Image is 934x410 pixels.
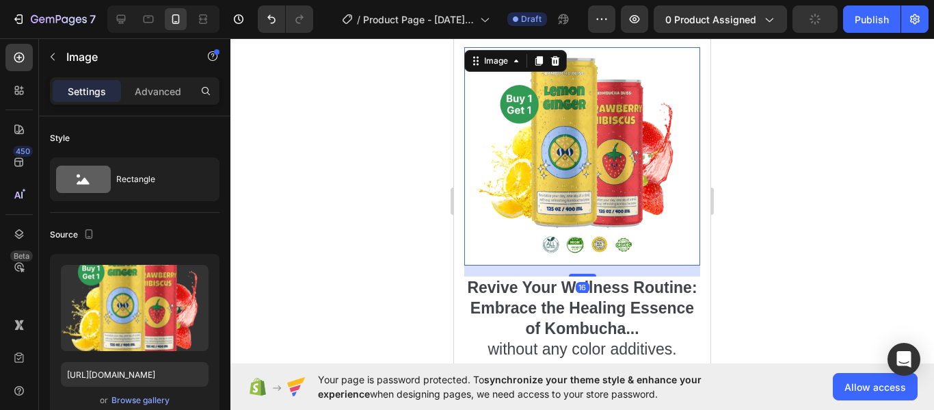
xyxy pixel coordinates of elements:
[844,380,906,394] span: Allow access
[90,11,96,27] p: 7
[654,5,787,33] button: 0 product assigned
[50,132,70,144] div: Style
[116,164,200,195] div: Rectangle
[454,38,710,363] iframe: Design area
[363,12,475,27] span: Product Page - [DATE] 11:49:22
[61,265,209,351] img: preview-image
[135,84,181,99] p: Advanced
[521,13,542,25] span: Draft
[258,5,313,33] div: Undo/Redo
[111,394,170,407] div: Browse gallery
[111,394,170,407] button: Browse gallery
[61,362,209,387] input: https://example.com/image.jpg
[66,49,183,65] p: Image
[855,12,889,27] div: Publish
[888,343,920,376] div: Open Intercom Messenger
[665,12,756,27] span: 0 product assigned
[5,5,102,33] button: 7
[318,372,755,401] span: Your page is password protected. To when designing pages, we need access to your store password.
[318,374,702,400] span: synchronize your theme style & enhance your experience
[50,226,97,244] div: Source
[357,12,360,27] span: /
[68,84,106,99] p: Settings
[13,146,33,157] div: 450
[10,251,33,261] div: Beta
[100,392,108,409] span: or
[843,5,900,33] button: Publish
[833,373,918,400] button: Allow access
